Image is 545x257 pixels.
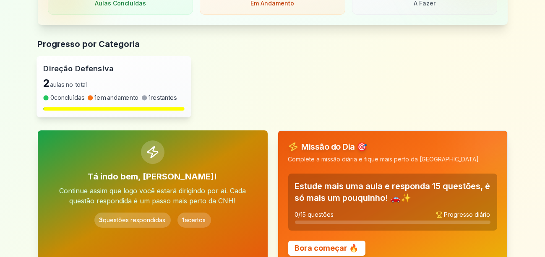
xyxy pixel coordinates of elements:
[302,141,368,153] h3: Missão do Dia 🎯
[94,93,138,102] span: 1 em andamento
[48,171,258,182] h3: Tá indo bem, [PERSON_NAME]!
[177,213,211,228] div: acertos
[288,155,497,164] p: Complete a missão diária e fique mais perto da [GEOGRAPHIC_DATA]
[94,213,171,228] div: questões respondidas
[295,180,490,204] h3: Estude mais uma aula e responda 15 questões, é só mais um pouquinho! 🚗✨
[149,93,177,102] span: 1 restantes
[183,216,185,223] span: 1
[48,186,258,206] p: Continue assim que logo você estará dirigindo por aí. Cada questão respondida é um passo mais per...
[50,93,84,102] span: 0 concluídas
[444,210,490,219] span: Progresso diário
[38,38,508,50] h3: Progresso por Categoria
[99,216,103,223] span: 3
[295,210,334,219] span: 0/15 questões
[43,63,184,75] h4: Direção Defensiva
[50,81,86,88] span: aulas no total
[43,77,184,90] div: 2
[288,241,365,256] button: Bora começar 🔥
